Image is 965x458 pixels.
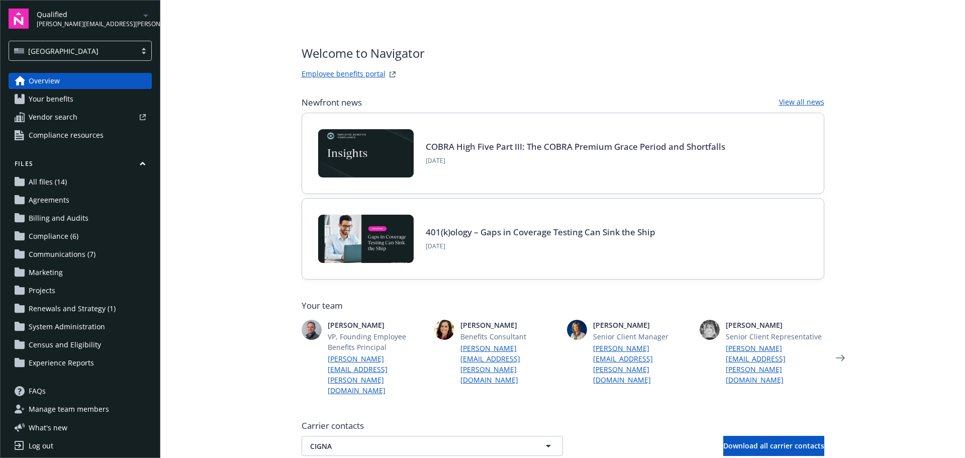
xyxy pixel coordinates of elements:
[29,264,63,281] span: Marketing
[779,97,824,109] a: View all news
[9,401,152,417] a: Manage team members
[9,337,152,353] a: Census and Eligibility
[9,192,152,208] a: Agreements
[302,300,824,312] span: Your team
[29,73,60,89] span: Overview
[700,320,720,340] img: photo
[726,331,824,342] span: Senior Client Representative
[434,320,454,340] img: photo
[29,337,101,353] span: Census and Eligibility
[723,436,824,456] button: Download all carrier contacts
[29,210,88,226] span: Billing and Audits
[426,141,725,152] a: COBRA High Five Part III: The COBRA Premium Grace Period and Shortfalls
[460,320,559,330] span: [PERSON_NAME]
[9,159,152,172] button: Files
[328,331,426,352] span: VP, Founding Employee Benefits Principal
[318,129,414,177] img: Card Image - EB Compliance Insights.png
[29,283,55,299] span: Projects
[723,441,824,450] span: Download all carrier contacts
[9,127,152,143] a: Compliance resources
[302,68,385,80] a: Employee benefits portal
[302,420,824,432] span: Carrier contacts
[9,355,152,371] a: Experience Reports
[29,127,104,143] span: Compliance resources
[29,438,53,454] div: Log out
[9,109,152,125] a: Vendor search
[9,174,152,190] a: All files (14)
[29,246,95,262] span: Communications (7)
[387,68,399,80] a: striveWebsite
[9,9,29,29] img: navigator-logo.svg
[328,320,426,330] span: [PERSON_NAME]
[593,331,692,342] span: Senior Client Manager
[37,9,152,29] button: Qualified[PERSON_NAME][EMAIL_ADDRESS][PERSON_NAME][DOMAIN_NAME]arrowDropDown
[593,320,692,330] span: [PERSON_NAME]
[426,156,725,165] span: [DATE]
[9,73,152,89] a: Overview
[9,264,152,281] a: Marketing
[29,422,67,433] span: What ' s new
[302,436,563,456] button: CIGNA
[9,246,152,262] a: Communications (7)
[9,283,152,299] a: Projects
[14,46,131,56] span: [GEOGRAPHIC_DATA]
[593,343,692,385] a: [PERSON_NAME][EMAIL_ADDRESS][PERSON_NAME][DOMAIN_NAME]
[29,192,69,208] span: Agreements
[9,383,152,399] a: FAQs
[426,242,655,251] span: [DATE]
[29,301,116,317] span: Renewals and Strategy (1)
[426,226,655,238] a: 401(k)ology – Gaps in Coverage Testing Can Sink the Ship
[9,228,152,244] a: Compliance (6)
[29,228,78,244] span: Compliance (6)
[302,320,322,340] img: photo
[29,319,105,335] span: System Administration
[302,44,425,62] span: Welcome to Navigator
[37,20,140,29] span: [PERSON_NAME][EMAIL_ADDRESS][PERSON_NAME][DOMAIN_NAME]
[29,355,94,371] span: Experience Reports
[328,353,426,396] a: [PERSON_NAME][EMAIL_ADDRESS][PERSON_NAME][DOMAIN_NAME]
[9,91,152,107] a: Your benefits
[29,401,109,417] span: Manage team members
[726,343,824,385] a: [PERSON_NAME][EMAIL_ADDRESS][PERSON_NAME][DOMAIN_NAME]
[29,383,46,399] span: FAQs
[460,343,559,385] a: [PERSON_NAME][EMAIL_ADDRESS][PERSON_NAME][DOMAIN_NAME]
[140,9,152,21] a: arrowDropDown
[302,97,362,109] span: Newfront news
[37,9,140,20] span: Qualified
[567,320,587,340] img: photo
[29,174,67,190] span: All files (14)
[726,320,824,330] span: [PERSON_NAME]
[9,422,83,433] button: What's new
[9,301,152,317] a: Renewals and Strategy (1)
[9,319,152,335] a: System Administration
[29,109,77,125] span: Vendor search
[460,331,559,342] span: Benefits Consultant
[28,46,99,56] span: [GEOGRAPHIC_DATA]
[29,91,73,107] span: Your benefits
[832,350,848,366] a: Next
[310,441,519,451] span: CIGNA
[9,210,152,226] a: Billing and Audits
[318,215,414,263] img: Card Image - 401kology - Gaps in Coverage Testing - 08-27-25.jpg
